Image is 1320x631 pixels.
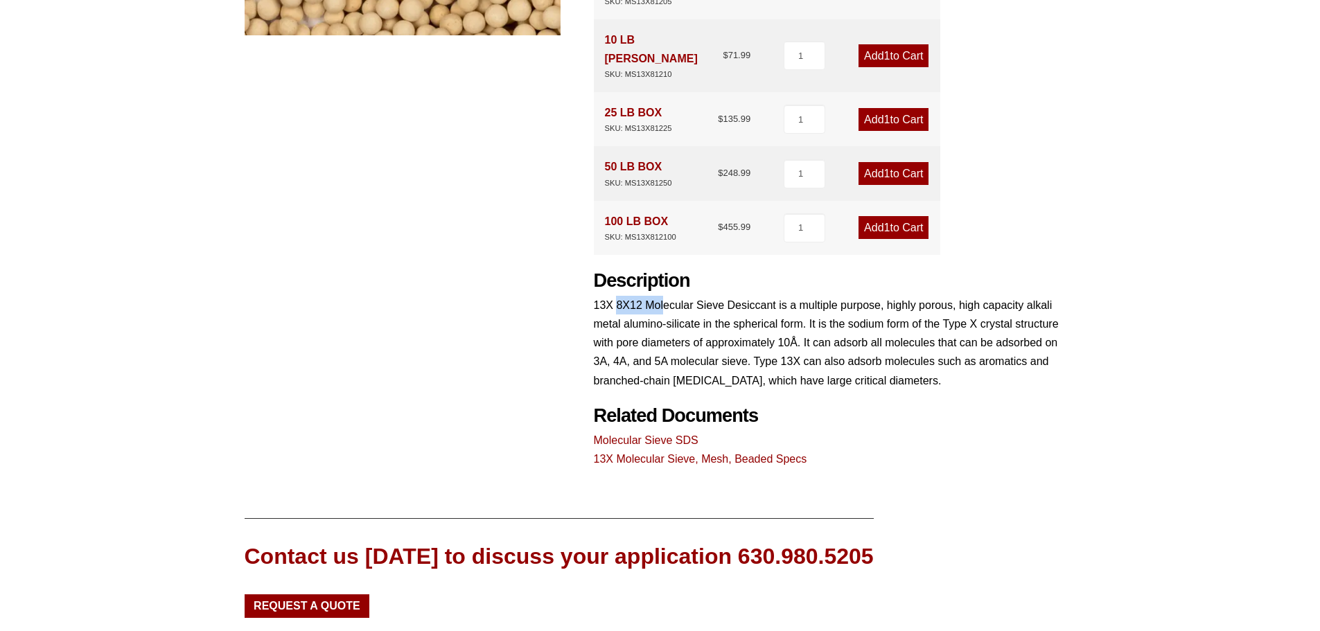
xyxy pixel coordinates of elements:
[605,103,672,135] div: 25 LB BOX
[723,50,750,60] bdi: 71.99
[859,216,929,239] a: Add1to Cart
[254,601,360,612] span: Request a Quote
[605,177,672,190] div: SKU: MS13X81250
[718,168,750,178] bdi: 248.99
[884,114,890,125] span: 1
[605,30,723,81] div: 10 LB [PERSON_NAME]
[718,222,723,232] span: $
[594,434,698,446] a: Molecular Sieve SDS
[605,231,676,244] div: SKU: MS13X812100
[605,157,672,189] div: 50 LB BOX
[718,168,723,178] span: $
[245,541,874,572] div: Contact us [DATE] to discuss your application 630.980.5205
[718,114,750,124] bdi: 135.99
[594,296,1076,390] p: 13X 8X12 Molecular Sieve Desiccant is a multiple purpose, highly porous, high capacity alkali met...
[884,168,890,179] span: 1
[605,212,676,244] div: 100 LB BOX
[884,50,890,62] span: 1
[884,222,890,233] span: 1
[723,50,728,60] span: $
[859,162,929,185] a: Add1to Cart
[605,68,723,81] div: SKU: MS13X81210
[718,114,723,124] span: $
[245,594,370,618] a: Request a Quote
[718,222,750,232] bdi: 455.99
[859,108,929,131] a: Add1to Cart
[594,269,1076,292] h2: Description
[605,122,672,135] div: SKU: MS13X81225
[594,453,807,465] a: 13X Molecular Sieve, Mesh, Beaded Specs
[859,44,929,67] a: Add1to Cart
